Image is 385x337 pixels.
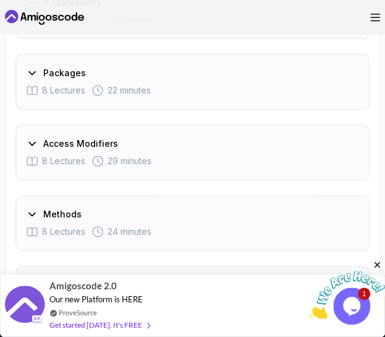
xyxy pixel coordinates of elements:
button: Access Modifiers8 Lectures 29 minutes [15,125,370,180]
span: 29 minutes [108,155,151,167]
h3: Access Modifiers [43,138,118,150]
button: Methods8 Lectures 24 minutes [15,195,370,251]
a: ProveSource [59,307,97,318]
button: Packages8 Lectures 22 minutes [15,54,370,110]
span: 8 Lectures [42,155,85,167]
span: 22 minutes [108,84,151,97]
button: Beyond The Basics13 Lectures 1.02 hours [15,266,370,322]
iframe: chat widget [308,260,385,318]
span: 24 minutes [108,225,151,238]
button: Open Menu [370,14,380,22]
span: Our new Platform is HERE [49,294,143,304]
div: Get started [DATE]. It's FREE [49,318,150,332]
span: Amigoscode 2.0 [49,279,117,293]
h3: Packages [43,67,86,79]
span: 8 Lectures [42,84,85,97]
span: 8 Lectures [42,225,85,238]
h3: Methods [43,208,82,221]
img: provesource social proof notification image [5,286,45,326]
